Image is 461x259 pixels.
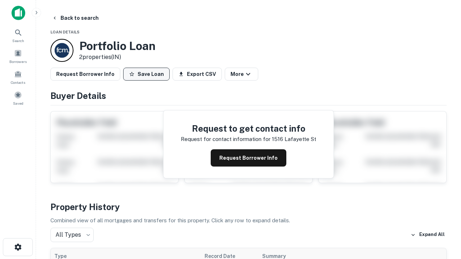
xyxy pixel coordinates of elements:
img: capitalize-icon.png [12,6,25,20]
a: Contacts [2,67,34,87]
p: 1516 lafayette st [272,135,316,144]
button: Back to search [49,12,102,24]
button: More [225,68,258,81]
span: Search [12,38,24,44]
h4: Property History [50,200,447,213]
p: 2 properties (IN) [79,53,156,62]
button: Export CSV [173,68,222,81]
a: Borrowers [2,46,34,66]
h4: Buyer Details [50,89,447,102]
button: Expand All [409,230,447,240]
span: Borrowers [9,59,27,64]
p: Combined view of all mortgages and transfers for this property. Click any row to expand details. [50,216,447,225]
button: Request Borrower Info [211,149,286,167]
p: Request for contact information for [181,135,270,144]
div: All Types [50,228,94,242]
h3: Portfolio Loan [79,39,156,53]
h4: Request to get contact info [181,122,316,135]
button: Save Loan [123,68,170,81]
a: Saved [2,88,34,108]
span: Saved [13,100,23,106]
iframe: Chat Widget [425,178,461,213]
span: Loan Details [50,30,80,34]
button: Request Borrower Info [50,68,120,81]
a: Search [2,26,34,45]
span: Contacts [11,79,25,85]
